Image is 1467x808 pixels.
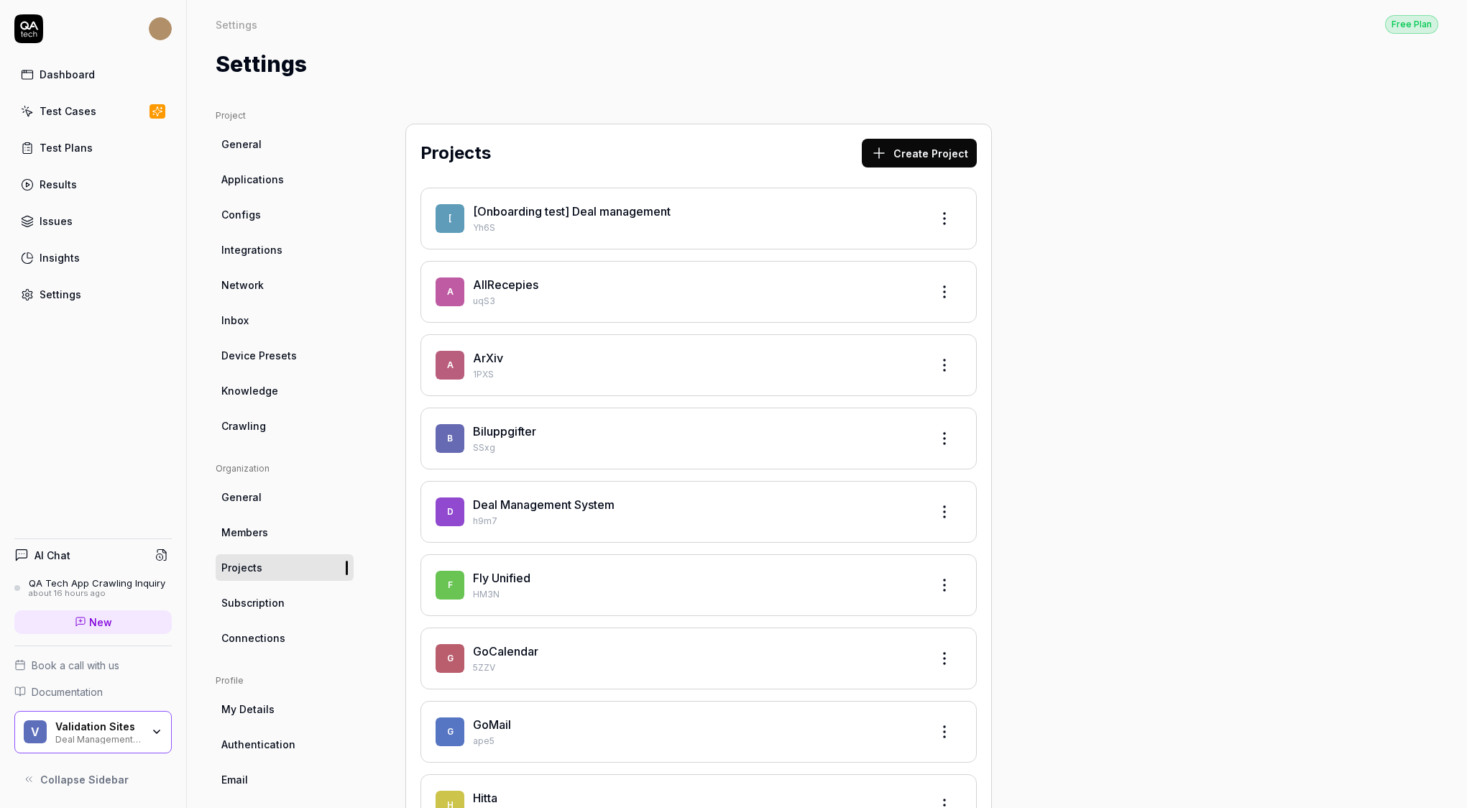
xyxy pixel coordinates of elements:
span: A [436,351,464,380]
span: [ [436,204,464,233]
p: ape5 [473,735,919,748]
a: Results [14,170,172,198]
div: Organization [216,462,354,475]
span: Collapse Sidebar [40,772,129,787]
a: Documentation [14,684,172,699]
a: Dashboard [14,60,172,88]
span: Authentication [221,737,295,752]
span: Crawling [221,418,266,433]
span: V [24,720,47,743]
a: Deal Management System [473,497,615,512]
a: Subscription [216,589,354,616]
span: Documentation [32,684,103,699]
span: Book a call with us [32,658,119,673]
a: Device Presets [216,342,354,369]
a: Connections [216,625,354,651]
h1: Settings [216,48,307,81]
a: Insights [14,244,172,272]
div: QA Tech App Crawling Inquiry [29,577,165,589]
a: Projects [216,554,354,581]
span: B [436,424,464,453]
span: Device Presets [221,348,297,363]
span: Subscription [221,595,285,610]
a: General [216,484,354,510]
div: Profile [216,674,354,687]
a: Configs [216,201,354,228]
button: Create Project [862,139,977,167]
span: General [221,490,262,505]
div: Settings [216,17,257,32]
a: ArXiv [473,351,503,365]
span: Configs [221,207,261,222]
p: SSxg [473,441,919,454]
div: Project [216,109,354,122]
h4: AI Chat [35,548,70,563]
span: Inbox [221,313,249,328]
a: Fly Unified [473,571,530,585]
a: Applications [216,166,354,193]
p: 1PXS [473,368,919,381]
div: about 16 hours ago [29,589,165,599]
a: Authentication [216,731,354,758]
a: Email [216,766,354,793]
button: VValidation SitesDeal Management System [14,711,172,754]
span: Connections [221,630,285,646]
a: Inbox [216,307,354,334]
span: G [436,717,464,746]
a: Free Plan [1385,14,1438,34]
div: Results [40,177,77,192]
a: Knowledge [216,377,354,404]
div: Test Cases [40,104,96,119]
a: QA Tech App Crawling Inquiryabout 16 hours ago [14,577,172,599]
p: uqS3 [473,295,919,308]
a: Test Cases [14,97,172,125]
a: Test Plans [14,134,172,162]
div: Issues [40,214,73,229]
span: New [89,615,112,630]
a: GoMail [473,717,511,732]
a: Settings [14,280,172,308]
span: Email [221,772,248,787]
p: Yh6S [473,221,919,234]
a: Integrations [216,237,354,263]
a: New [14,610,172,634]
span: F [436,571,464,600]
span: A [436,277,464,306]
span: Projects [221,560,262,575]
a: AllRecepies [473,277,538,292]
span: Network [221,277,264,293]
p: 5ZZV [473,661,919,674]
a: [Onboarding test] Deal management [473,204,671,219]
p: h9m7 [473,515,919,528]
a: Hitta [473,791,497,805]
span: D [436,497,464,526]
a: My Details [216,696,354,722]
h2: Projects [420,140,491,166]
a: General [216,131,354,157]
span: General [221,137,262,152]
span: My Details [221,702,275,717]
div: Dashboard [40,67,95,82]
span: Integrations [221,242,282,257]
span: Members [221,525,268,540]
span: Applications [221,172,284,187]
a: Network [216,272,354,298]
div: Settings [40,287,81,302]
div: Test Plans [40,140,93,155]
a: Issues [14,207,172,235]
span: G [436,644,464,673]
div: Deal Management System [55,733,142,744]
a: Book a call with us [14,658,172,673]
button: Collapse Sidebar [14,765,172,794]
div: Insights [40,250,80,265]
a: Members [216,519,354,546]
span: Knowledge [221,383,278,398]
p: HM3N [473,588,919,601]
div: Free Plan [1385,15,1438,34]
a: Crawling [216,413,354,439]
div: Validation Sites [55,720,142,733]
a: Biluppgifter [473,424,536,439]
a: GoCalendar [473,644,538,658]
